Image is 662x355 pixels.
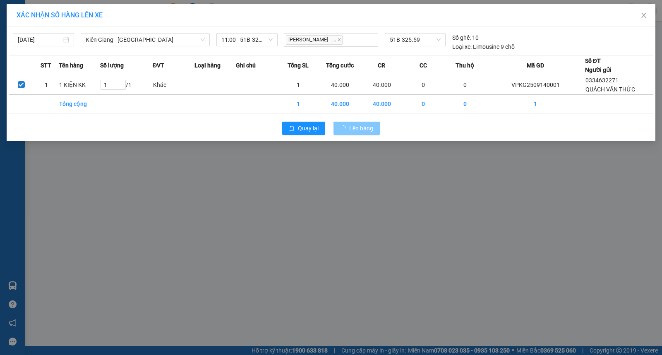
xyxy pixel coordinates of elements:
span: environment [48,20,54,26]
span: loading [340,125,349,131]
span: XÁC NHẬN SỐ HÀNG LÊN XE [17,11,103,19]
span: Số lượng [100,61,124,70]
span: Lên hàng [349,124,373,133]
span: phone [4,61,10,68]
span: Tên hàng [59,61,83,70]
td: 40.000 [361,95,403,113]
div: Limousine 9 chỗ [452,42,515,51]
b: [PERSON_NAME] [48,5,117,16]
td: 1 [486,95,585,113]
span: CR [378,61,385,70]
span: Thu hộ [456,61,474,70]
td: 0 [444,75,486,95]
span: Số ghế: [452,33,471,42]
img: logo.jpg [4,4,45,45]
span: Loại hàng [194,61,221,70]
td: 0 [403,95,444,113]
span: Tổng cước [326,61,354,70]
td: 0 [444,95,486,113]
span: Quay lại [298,124,319,133]
span: close [640,12,647,19]
button: Lên hàng [333,122,380,135]
span: Loại xe: [452,42,472,51]
span: ĐVT [153,61,164,70]
div: Số ĐT Người gửi [585,56,612,74]
input: 14/09/2025 [18,35,62,44]
span: Mã GD [527,61,544,70]
td: / 1 [100,75,153,95]
li: E11, Đường số 8, Khu dân cư Nông [GEOGRAPHIC_DATA], Kv.[GEOGRAPHIC_DATA], [GEOGRAPHIC_DATA] [4,18,158,60]
td: 0 [403,75,444,95]
span: CC [420,61,427,70]
td: 40.000 [319,75,361,95]
span: Tổng SL [288,61,309,70]
td: Tổng cộng [59,95,101,113]
td: 40.000 [319,95,361,113]
span: down [200,37,205,42]
td: Khác [153,75,194,95]
span: QUÁCH VĂN THỨC [585,86,635,93]
td: VPKG2509140001 [486,75,585,95]
td: --- [194,75,236,95]
td: --- [236,75,278,95]
span: STT [41,61,51,70]
button: Close [632,4,655,27]
li: 1900 8181 [4,60,158,70]
td: 1 [34,75,58,95]
span: Kiên Giang - Cần Thơ [86,34,205,46]
td: 1 KIỆN KK [59,75,101,95]
span: Ghi chú [236,61,256,70]
td: 1 [278,75,319,95]
span: [PERSON_NAME] - ... [286,35,343,45]
td: 1 [278,95,319,113]
span: 11:00 - 51B-325.59 [221,34,273,46]
button: rollbackQuay lại [282,122,325,135]
span: close [337,38,341,42]
span: rollback [289,125,295,132]
span: 51B-325.59 [390,34,441,46]
td: 40.000 [361,75,403,95]
div: 10 [452,33,479,42]
span: 0334632271 [585,77,619,84]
